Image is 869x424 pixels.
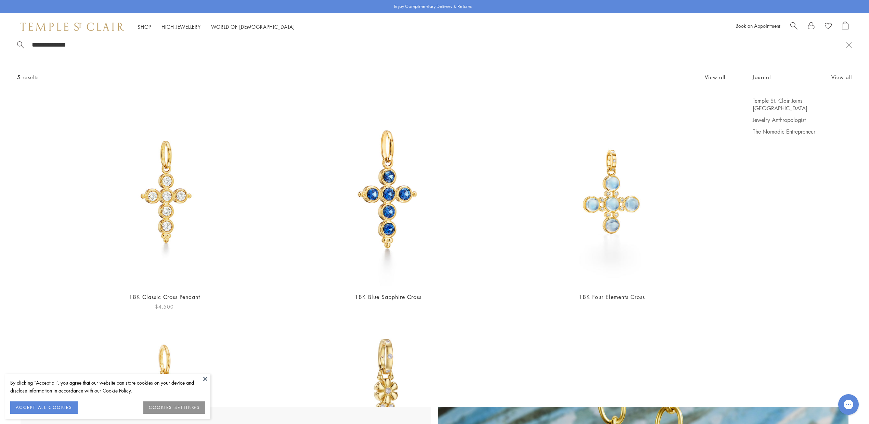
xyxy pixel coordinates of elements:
img: 18K Blue Sapphire Cross [294,97,483,287]
a: Temple St. Clair Joins [GEOGRAPHIC_DATA] [753,97,852,112]
a: View Wishlist [825,22,832,32]
a: Open Shopping Bag [842,22,848,32]
a: Search [790,22,797,32]
img: Temple St. Clair [21,23,124,31]
button: ACCEPT ALL COOKIES [10,401,78,414]
a: High JewelleryHigh Jewellery [161,23,201,30]
a: Book an Appointment [736,22,780,29]
a: 18K Blue Sapphire Cross [355,293,421,301]
nav: Main navigation [138,23,295,31]
iframe: Gorgias live chat messenger [835,392,862,417]
a: 18K Four Elements Cross [579,293,645,301]
div: By clicking “Accept all”, you agree that our website can store cookies on your device and disclos... [10,379,205,395]
a: 18K Classic Cross Pendant [129,293,200,301]
span: $4,500 [155,303,174,311]
a: View all [831,73,852,81]
a: Jewelry Anthropologist [753,116,852,124]
a: The Nomadic Entrepreneur [753,128,852,135]
p: Enjoy Complimentary Delivery & Returns [394,3,472,10]
button: COOKIES SETTINGS [143,401,205,414]
a: ShopShop [138,23,151,30]
span: Journal [753,73,771,82]
a: View all [705,73,725,81]
img: P41406-BM5X5 [517,97,707,287]
a: World of [DEMOGRAPHIC_DATA]World of [DEMOGRAPHIC_DATA] [211,23,295,30]
img: 18K Classic Cross Pendant [70,97,259,287]
span: 5 results [17,73,39,82]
